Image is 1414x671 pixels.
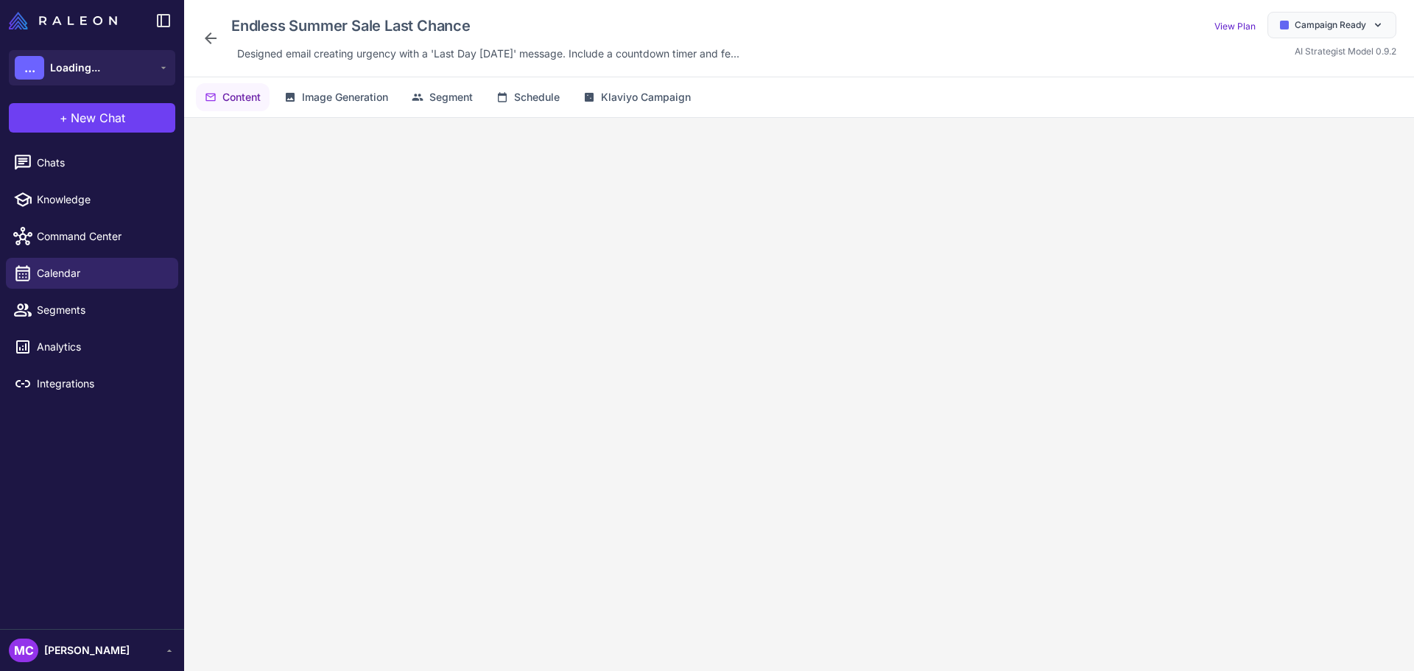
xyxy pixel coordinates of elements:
div: Click to edit campaign name [225,12,745,40]
a: Chats [6,147,178,178]
img: Raleon Logo [9,12,117,29]
span: Calendar [37,265,166,281]
span: Segments [37,302,166,318]
a: Knowledge [6,184,178,215]
span: New Chat [71,109,125,127]
button: Content [196,83,270,111]
a: Integrations [6,368,178,399]
button: ...Loading... [9,50,175,85]
span: Chats [37,155,166,171]
span: Integrations [37,376,166,392]
span: AI Strategist Model 0.9.2 [1295,46,1396,57]
span: Knowledge [37,192,166,208]
button: Segment [403,83,482,111]
a: Calendar [6,258,178,289]
button: Klaviyo Campaign [574,83,700,111]
button: Schedule [488,83,569,111]
button: Image Generation [275,83,397,111]
span: + [60,109,68,127]
span: Command Center [37,228,166,245]
span: Segment [429,89,473,105]
a: Command Center [6,221,178,252]
span: [PERSON_NAME] [44,642,130,658]
span: Analytics [37,339,166,355]
a: Segments [6,295,178,326]
span: Content [222,89,261,105]
span: Schedule [514,89,560,105]
button: +New Chat [9,103,175,133]
div: MC [9,639,38,662]
span: Image Generation [302,89,388,105]
div: ... [15,56,44,80]
span: Designed email creating urgency with a 'Last Day [DATE]' message. Include a countdown timer and f... [237,46,739,62]
a: View Plan [1214,21,1256,32]
span: Loading... [50,60,100,76]
span: Klaviyo Campaign [601,89,691,105]
a: Analytics [6,331,178,362]
span: Campaign Ready [1295,18,1366,32]
div: Click to edit description [231,43,745,65]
